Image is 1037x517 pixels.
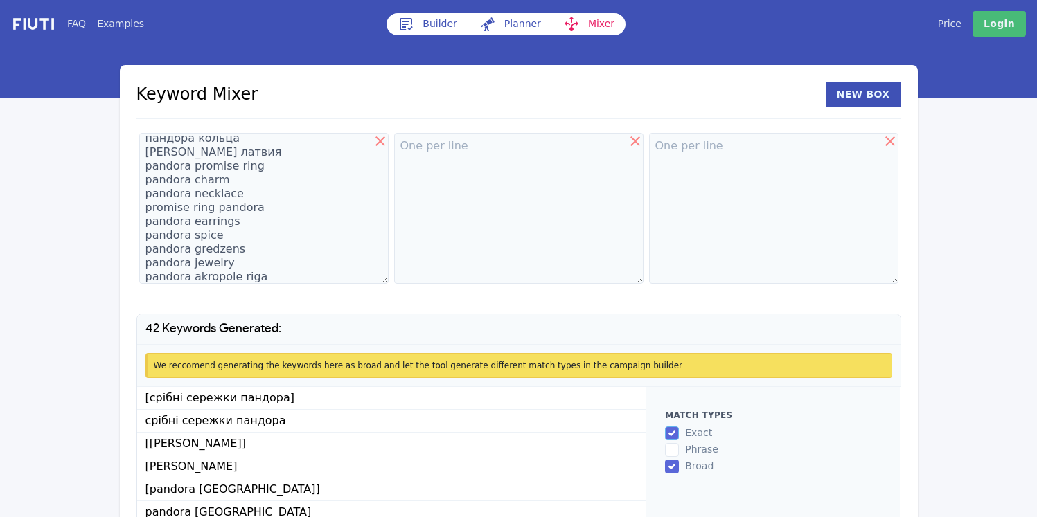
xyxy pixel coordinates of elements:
[468,13,552,35] a: Planner
[665,443,679,457] input: phrase
[552,13,626,35] a: Mixer
[136,82,258,107] h1: Keyword Mixer
[685,460,714,471] span: broad
[826,82,901,107] button: New Box
[137,478,646,501] li: [pandora [GEOGRAPHIC_DATA]]
[67,17,86,31] a: FAQ
[97,17,144,31] a: Examples
[145,353,892,378] div: We reccomend generating the keywords here as broad and let the tool generate different match type...
[665,409,880,421] h2: Match types
[665,460,679,473] input: broad
[973,11,1026,37] a: Login
[11,16,56,32] img: f731f27.png
[685,427,712,438] span: exact
[137,455,646,478] li: [PERSON_NAME]
[137,314,901,344] h1: 42 Keywords Generated:
[387,13,468,35] a: Builder
[685,444,718,455] span: phrase
[938,17,961,31] a: Price
[137,387,646,410] li: [срібні сережки пандора]
[665,426,679,440] input: exact
[137,433,646,455] li: [[PERSON_NAME]]
[137,410,646,433] li: срібні сережки пандора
